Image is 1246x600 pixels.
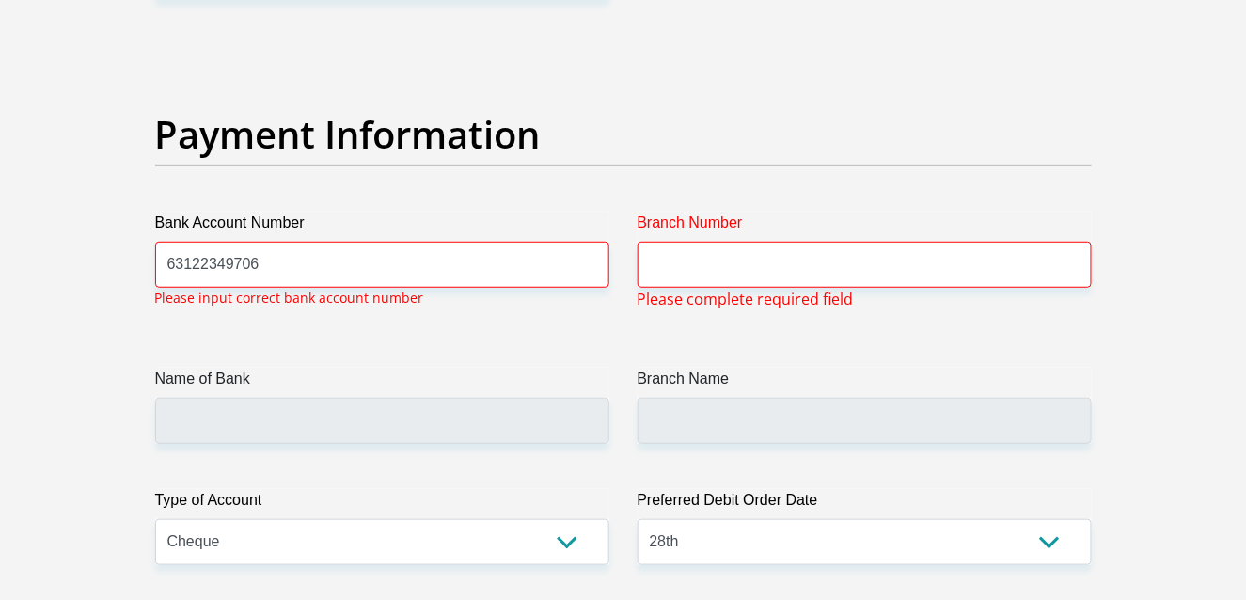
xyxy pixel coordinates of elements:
[155,288,424,308] p: Please input correct bank account number
[155,368,609,398] label: Name of Bank
[155,489,609,519] label: Type of Account
[155,242,609,288] input: Bank Account Number
[638,212,1092,242] label: Branch Number
[155,112,1092,157] h2: Payment Information
[638,368,1092,398] label: Branch Name
[638,489,1092,519] label: Preferred Debit Order Date
[155,398,609,444] input: Name of Bank
[638,288,854,310] span: Please complete required field
[638,398,1092,444] input: Branch Name
[638,242,1092,288] input: Branch Number
[155,212,609,242] label: Bank Account Number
